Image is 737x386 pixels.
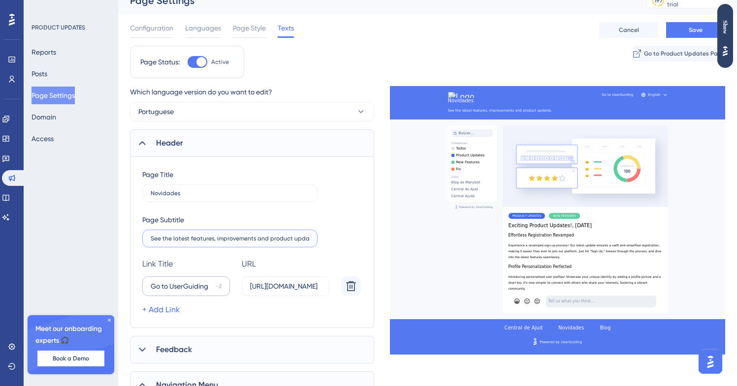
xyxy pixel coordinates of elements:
iframe: UserGuiding AI Assistant Launcher [696,347,725,377]
a: + Add Link [142,304,180,316]
input: Product Updates [151,190,309,197]
button: Hotspots [49,42,87,56]
button: Page Settings [32,87,75,104]
span: Cancel [619,26,639,34]
input: See the latest features, improvements and product updates. [151,235,309,242]
button: Posts [32,65,47,83]
span: Texts [278,22,294,34]
span: Book a Demo [53,355,89,362]
span: Portuguese [138,106,174,118]
button: Create [65,227,111,242]
div: Page Title [142,169,173,180]
span: Meet our onboarding experts 🎧 [35,323,106,347]
input: Search for a guide [30,73,157,80]
span: Header [156,137,183,149]
span: Which language version do you want to edit? [130,86,272,98]
button: Portuguese [130,102,374,121]
button: Reports [32,43,56,61]
button: Guides [10,42,39,56]
button: Domain [32,108,56,126]
button: Go to Product Updates Page [633,46,725,61]
button: Save [666,22,725,38]
span: Configuration [130,22,173,34]
button: Guide [120,41,165,57]
div: URL [242,259,329,268]
span: Active [211,58,229,66]
button: Cancel [599,22,658,38]
div: -2 [216,282,222,290]
span: Filter [10,96,24,104]
span: Guide [140,45,156,53]
span: Go to Product Updates Page [644,50,725,58]
div: Page Subtitle [142,214,184,226]
button: Access [32,130,54,148]
div: Link Title [142,259,230,268]
span: Create [85,231,101,238]
input: https://www.example.com [250,281,321,292]
span: Feedback [156,344,192,356]
span: Languages [185,22,221,34]
div: PRODUCT UPDATES [32,24,85,31]
button: Filter [10,92,24,108]
span: Page Style [233,22,266,34]
div: Page Status: [140,56,180,68]
input: -2 [151,281,212,292]
button: Book a Demo [37,351,104,366]
span: Save [689,26,703,34]
div: Create your first guide! [60,211,115,219]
